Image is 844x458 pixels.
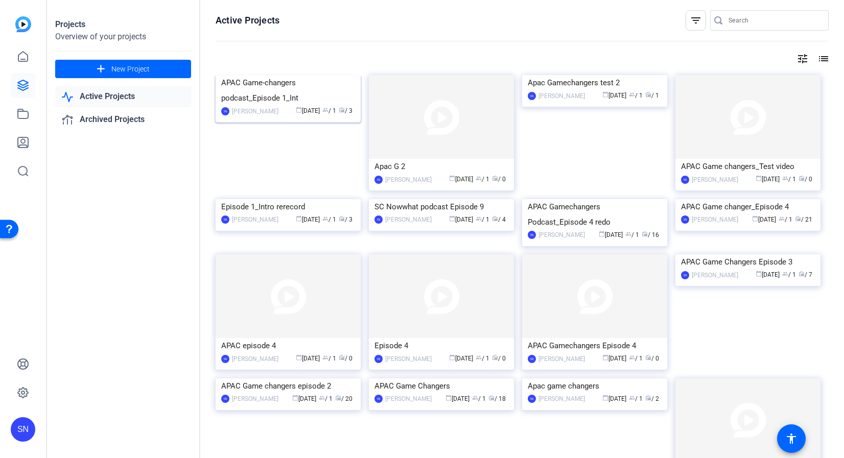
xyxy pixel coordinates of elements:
div: SN [221,215,229,224]
span: / 0 [799,176,812,183]
div: SN [528,355,536,363]
span: group [779,215,785,222]
span: [DATE] [602,355,626,362]
div: SN [221,107,229,115]
mat-icon: filter_list [690,14,702,27]
span: calendar_today [296,215,302,222]
mat-icon: tune [796,53,809,65]
mat-icon: accessibility [785,432,798,445]
span: radio [645,354,651,360]
span: radio [645,395,651,401]
span: calendar_today [756,271,762,277]
span: [DATE] [296,107,320,114]
span: radio [339,107,345,113]
span: group [629,395,635,401]
div: SN [528,395,536,403]
span: calendar_today [599,231,605,237]
div: Apac Gamechangers test 2 [528,75,662,90]
span: radio [799,271,805,277]
span: / 1 [782,271,796,278]
span: calendar_today [449,175,455,181]
span: radio [799,175,805,181]
span: / 1 [476,176,489,183]
div: Apac game changers [528,378,662,394]
div: APAC Game changers episode 2 [221,378,355,394]
div: [PERSON_NAME] [232,354,278,364]
span: / 0 [645,355,659,362]
span: / 18 [488,395,506,402]
span: group [322,107,329,113]
span: [DATE] [756,176,780,183]
span: / 1 [629,395,643,402]
div: Projects [55,18,191,31]
div: [PERSON_NAME] [538,394,585,404]
div: [PERSON_NAME] [538,230,585,240]
span: / 1 [782,176,796,183]
span: radio [795,215,801,222]
div: SN [221,355,229,363]
span: [DATE] [449,355,473,362]
div: APAC Game-changers podcast_Episode 1_Int [221,75,355,106]
span: / 20 [335,395,353,402]
div: SN [374,395,383,403]
div: APAC Game changers_Test video [681,159,815,174]
mat-icon: add [95,63,107,76]
a: Archived Projects [55,109,191,130]
span: radio [339,215,345,222]
span: group [322,215,329,222]
div: [PERSON_NAME] [692,270,738,280]
span: calendar_today [292,395,298,401]
div: [PERSON_NAME] [385,175,432,185]
span: [DATE] [752,216,776,223]
span: / 7 [799,271,812,278]
span: / 2 [645,395,659,402]
span: radio [335,395,341,401]
h1: Active Projects [216,14,279,27]
span: radio [339,354,345,360]
span: calendar_today [602,395,608,401]
div: SN [681,215,689,224]
div: SN [11,417,35,442]
span: radio [488,395,495,401]
span: / 1 [625,231,639,238]
div: SN [221,395,229,403]
div: APAC Gamechangers Episode 4 [528,338,662,353]
span: [DATE] [449,216,473,223]
button: New Project [55,60,191,78]
span: / 1 [645,92,659,99]
div: APAC Game Changers Episode 3 [681,254,815,270]
div: SN [681,176,689,184]
span: [DATE] [449,176,473,183]
span: / 1 [322,107,336,114]
div: [PERSON_NAME] [692,214,738,225]
div: [PERSON_NAME] [232,394,278,404]
span: / 1 [779,216,792,223]
a: Active Projects [55,86,191,107]
span: calendar_today [602,354,608,360]
span: group [319,395,325,401]
span: / 1 [322,355,336,362]
div: [PERSON_NAME] [385,354,432,364]
span: / 0 [492,355,506,362]
div: SN [681,271,689,279]
span: / 3 [339,107,353,114]
div: [PERSON_NAME] [232,106,278,116]
span: calendar_today [296,354,302,360]
span: [DATE] [296,216,320,223]
div: [PERSON_NAME] [385,214,432,225]
span: group [476,354,482,360]
span: radio [492,215,498,222]
span: / 1 [476,216,489,223]
div: Apac G 2 [374,159,508,174]
span: [DATE] [599,231,623,238]
span: group [782,175,788,181]
span: / 1 [629,92,643,99]
div: APAC Game changer_Episode 4 [681,199,815,214]
span: / 0 [492,176,506,183]
span: group [472,395,478,401]
span: radio [492,354,498,360]
span: / 1 [476,355,489,362]
div: Overview of your projects [55,31,191,43]
div: SC Nowwhat podcast Episode 9 [374,199,508,214]
span: calendar_today [449,215,455,222]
